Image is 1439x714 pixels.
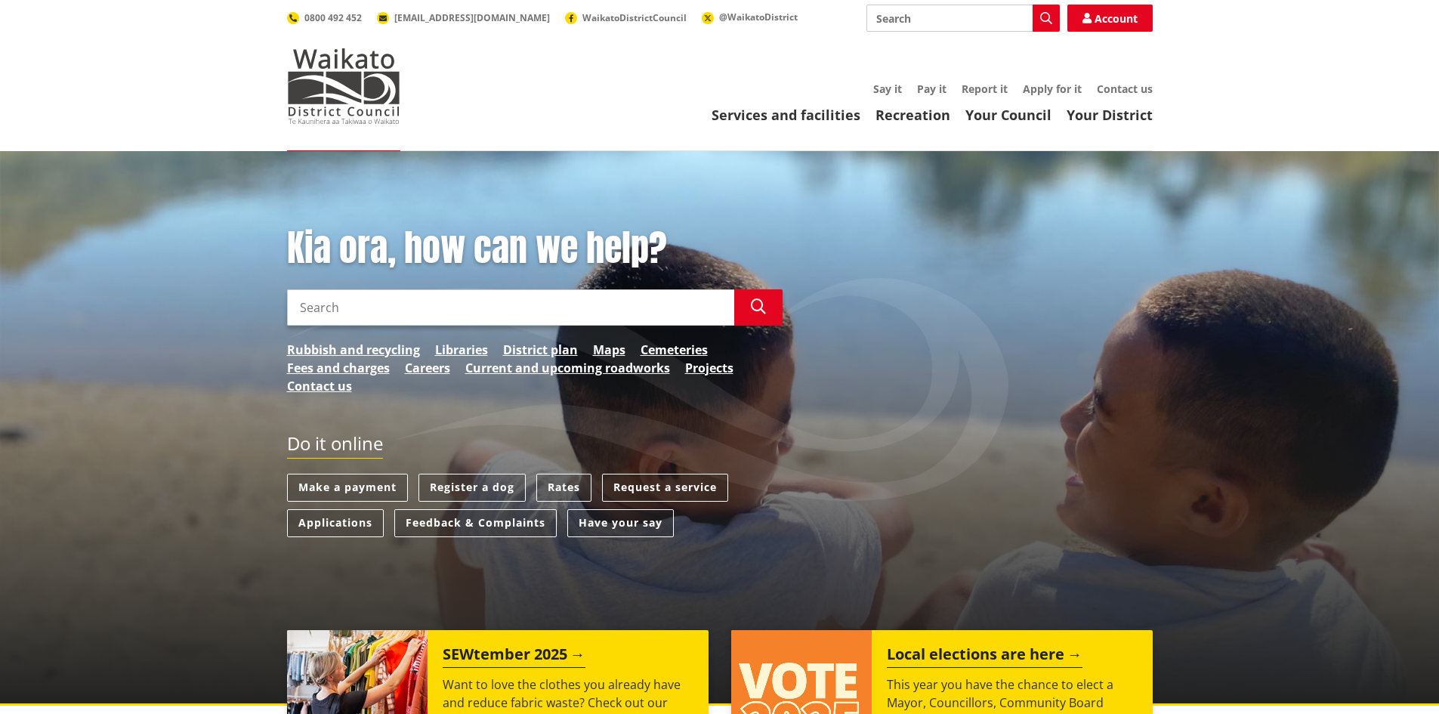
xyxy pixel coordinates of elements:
[965,106,1051,124] a: Your Council
[1067,5,1153,32] a: Account
[866,5,1060,32] input: Search input
[304,11,362,24] span: 0800 492 452
[394,11,550,24] span: [EMAIL_ADDRESS][DOMAIN_NAME]
[377,11,550,24] a: [EMAIL_ADDRESS][DOMAIN_NAME]
[712,106,860,124] a: Services and facilities
[394,509,557,537] a: Feedback & Complaints
[719,11,798,23] span: @WaikatoDistrict
[917,82,946,96] a: Pay it
[1023,82,1082,96] a: Apply for it
[287,341,420,359] a: Rubbish and recycling
[443,645,585,668] h2: SEWtember 2025
[873,82,902,96] a: Say it
[287,433,383,459] h2: Do it online
[887,645,1082,668] h2: Local elections are here
[567,509,674,537] a: Have your say
[405,359,450,377] a: Careers
[565,11,687,24] a: WaikatoDistrictCouncil
[602,474,728,502] a: Request a service
[962,82,1008,96] a: Report it
[287,289,734,326] input: Search input
[287,48,400,124] img: Waikato District Council - Te Kaunihera aa Takiwaa o Waikato
[287,11,362,24] a: 0800 492 452
[593,341,625,359] a: Maps
[287,377,352,395] a: Contact us
[582,11,687,24] span: WaikatoDistrictCouncil
[641,341,708,359] a: Cemeteries
[435,341,488,359] a: Libraries
[418,474,526,502] a: Register a dog
[287,509,384,537] a: Applications
[287,359,390,377] a: Fees and charges
[685,359,733,377] a: Projects
[1097,82,1153,96] a: Contact us
[702,11,798,23] a: @WaikatoDistrict
[1067,106,1153,124] a: Your District
[287,474,408,502] a: Make a payment
[536,474,591,502] a: Rates
[875,106,950,124] a: Recreation
[503,341,578,359] a: District plan
[287,227,783,270] h1: Kia ora, how can we help?
[465,359,670,377] a: Current and upcoming roadworks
